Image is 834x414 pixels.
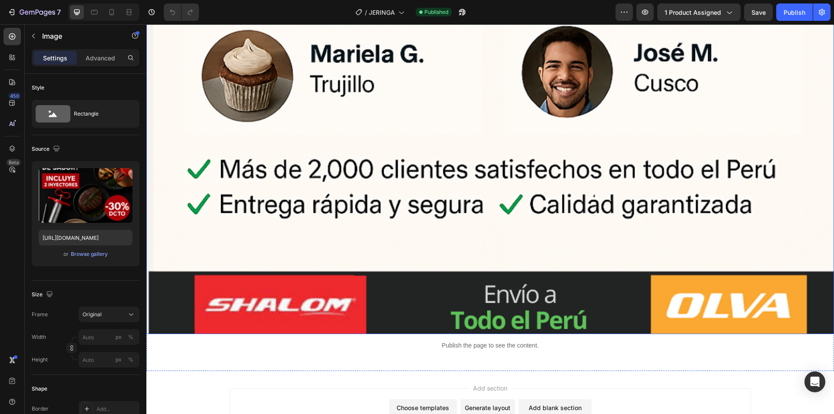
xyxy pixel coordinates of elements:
[126,354,136,365] button: px
[318,379,364,388] div: Generate layout
[32,385,47,393] div: Shape
[32,289,55,301] div: Size
[657,3,741,21] button: 1 product assigned
[43,53,67,63] p: Settings
[784,8,805,17] div: Publish
[32,311,48,318] label: Frame
[128,356,133,364] div: %
[32,405,49,413] div: Border
[665,8,721,17] span: 1 product assigned
[365,8,367,17] span: /
[128,333,133,341] div: %
[83,311,102,318] span: Original
[126,332,136,342] button: px
[57,7,61,17] p: 7
[86,53,115,63] p: Advanced
[164,3,199,21] div: Undo/Redo
[751,9,766,16] span: Save
[32,356,48,364] label: Height
[32,333,46,341] label: Width
[74,104,127,124] div: Rectangle
[369,8,395,17] span: JERINGA
[63,249,69,259] span: or
[32,143,62,155] div: Source
[39,230,132,245] input: https://example.com/image.jpg
[116,333,122,341] div: px
[79,352,139,368] input: px%
[323,359,364,368] span: Add section
[424,8,448,16] span: Published
[113,354,124,365] button: %
[744,3,773,21] button: Save
[71,250,108,258] div: Browse gallery
[382,379,435,388] div: Add blank section
[70,250,108,258] button: Browse gallery
[804,371,825,392] div: Open Intercom Messenger
[79,307,139,322] button: Original
[146,24,834,414] iframe: Design area
[3,3,65,21] button: 7
[776,3,813,21] button: Publish
[113,332,124,342] button: %
[116,356,122,364] div: px
[7,159,21,166] div: Beta
[39,168,132,223] img: preview-image
[79,329,139,345] input: px%
[250,379,303,388] div: Choose templates
[42,31,116,41] p: Image
[96,405,137,413] div: Add...
[8,93,21,99] div: 450
[32,84,44,92] div: Style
